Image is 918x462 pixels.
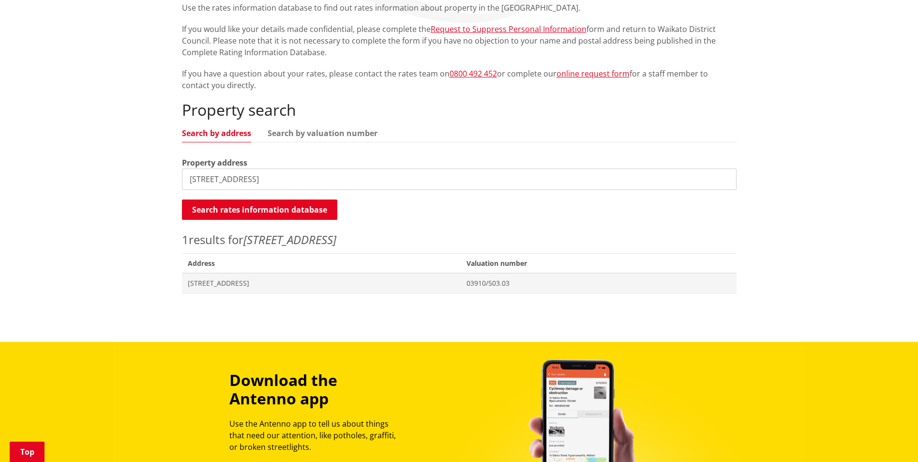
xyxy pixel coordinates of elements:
p: If you have a question about your rates, please contact the rates team on or complete our for a s... [182,68,737,91]
p: If you would like your details made confidential, please complete the form and return to Waikato ... [182,23,737,58]
a: Search by valuation number [268,129,377,137]
label: Property address [182,157,247,169]
a: [STREET_ADDRESS] 03910/503.03 [182,273,737,293]
h3: Download the Antenno app [229,371,405,408]
a: online request form [557,68,630,79]
button: Search rates information database [182,200,337,220]
em: [STREET_ADDRESS] [243,231,336,247]
h2: Property search [182,101,737,119]
a: Top [10,442,45,462]
span: 1 [182,231,189,247]
span: [STREET_ADDRESS] [188,278,455,288]
p: results for [182,231,737,248]
span: 03910/503.03 [467,278,730,288]
a: Request to Suppress Personal Information [431,24,587,34]
input: e.g. Duke Street NGARUAWAHIA [182,169,737,190]
a: Search by address [182,129,251,137]
span: Address [182,253,461,273]
p: Use the Antenno app to tell us about things that need our attention, like potholes, graffiti, or ... [229,418,405,453]
p: Use the rates information database to find out rates information about property in the [GEOGRAPHI... [182,2,737,14]
a: 0800 492 452 [450,68,497,79]
span: Valuation number [461,253,736,273]
iframe: Messenger Launcher [873,421,908,456]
